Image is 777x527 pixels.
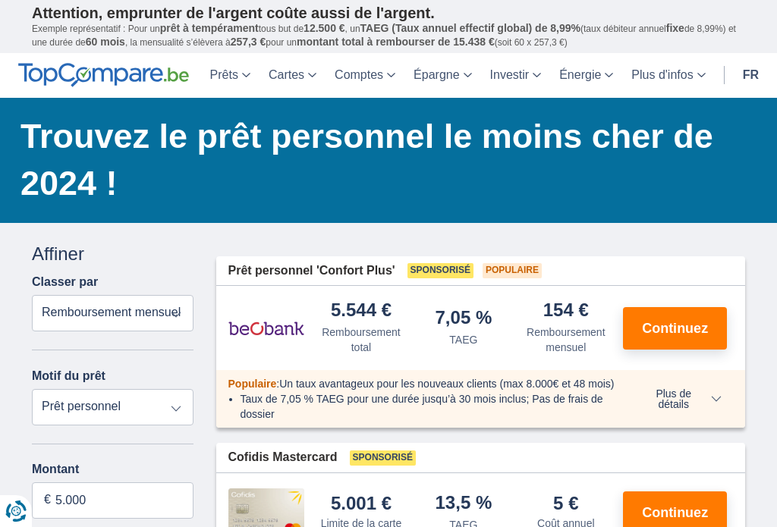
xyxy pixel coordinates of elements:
[32,22,745,49] p: Exemple représentatif : Pour un tous but de , un (taux débiteur annuel de 8,99%) et une durée de ...
[326,53,404,98] a: Comptes
[622,53,714,98] a: Plus d'infos
[521,325,611,355] div: Remboursement mensuel
[201,53,260,98] a: Prêts
[228,449,338,466] span: Cofidis Mastercard
[279,378,614,390] span: Un taux avantageux pour les nouveaux clients (max 8.000€ et 48 mois)
[449,332,477,347] div: TAEG
[639,388,722,409] span: Plus de détails
[297,36,495,48] span: montant total à rembourser de 15.438 €
[18,63,189,87] img: TopCompare
[86,36,125,48] span: 60 mois
[543,301,589,322] div: 154 €
[216,376,628,391] div: :
[436,309,492,329] div: 7,05 %
[32,463,193,476] label: Montant
[481,53,551,98] a: Investir
[228,378,277,390] span: Populaire
[304,22,345,34] span: 12.500 €
[44,491,51,509] span: €
[32,369,105,383] label: Motif du prêt
[331,494,392,513] div: 5.001 €
[231,36,266,48] span: 257,3 €
[360,22,580,34] span: TAEG (Taux annuel effectif global) de 8,99%
[241,391,616,422] li: Taux de 7,05 % TAEG pour une durée jusqu’à 30 mois inclus; Pas de frais de dossier
[642,506,708,519] span: Continuez
[32,4,745,22] p: Attention, emprunter de l'argent coûte aussi de l'argent.
[483,263,542,278] span: Populaire
[407,263,473,278] span: Sponsorisé
[32,241,193,267] div: Affiner
[642,322,708,335] span: Continuez
[331,301,392,322] div: 5.544 €
[228,262,395,280] span: Prêt personnel 'Confort Plus'
[666,22,684,34] span: fixe
[160,22,259,34] span: prêt à tempérament
[628,387,733,410] button: Plus de détails
[32,275,98,289] label: Classer par
[260,53,326,98] a: Cartes
[20,113,745,207] h1: Trouvez le prêt personnel le moins cher de 2024 !
[553,494,578,513] div: 5 €
[550,53,622,98] a: Énergie
[623,307,727,350] button: Continuez
[734,53,768,98] a: fr
[350,450,416,466] span: Sponsorisé
[316,325,407,355] div: Remboursement total
[436,494,492,514] div: 13,5 %
[228,309,304,347] img: pret personnel Beobank
[404,53,481,98] a: Épargne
